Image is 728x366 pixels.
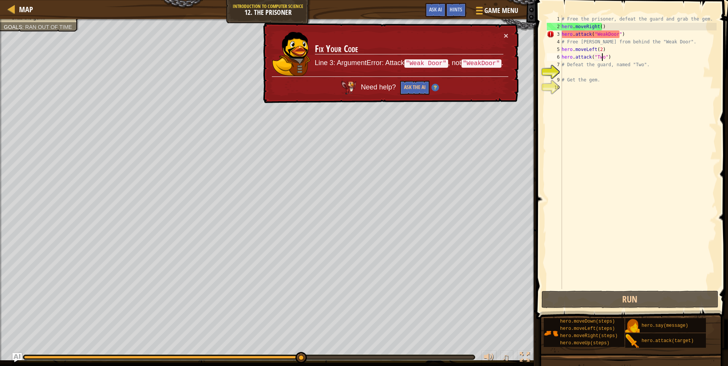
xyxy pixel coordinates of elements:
span: hero.attack(target) [642,338,694,344]
div: 1 [547,15,562,23]
p: Line 3: ArgumentError: Attack , not . [315,58,503,68]
div: 10 [547,84,562,91]
button: Ask the AI [400,81,429,95]
span: Goals [4,24,22,30]
span: Need help? [361,83,398,91]
button: Adjust volume [481,350,497,366]
img: portrait.png [544,326,558,341]
span: Map [19,4,33,14]
h3: Fix Your Code [315,44,503,54]
img: duck_alejandro.png [272,32,310,76]
div: 9 [547,76,562,84]
span: hero.moveLeft(steps) [560,326,615,331]
span: Hints [450,6,462,13]
button: Ask AI [13,353,22,362]
span: hero.moveUp(steps) [560,341,610,346]
img: portrait.png [625,319,640,333]
div: 4 [547,38,562,46]
span: Ran out of time [25,24,72,30]
div: 6 [547,53,562,61]
span: : [22,24,25,30]
code: "WeakDoor" [461,59,501,68]
div: 8 [547,68,562,76]
div: 2 [547,23,562,30]
span: Game Menu [484,6,518,16]
a: Map [15,4,33,14]
img: portrait.png [625,334,640,348]
div: 7 [547,61,562,68]
button: Toggle fullscreen [517,350,532,366]
button: × [504,32,508,40]
button: Game Menu [470,3,523,21]
span: ♫ [502,352,509,363]
span: hero.moveDown(steps) [560,319,615,324]
span: Ask AI [429,6,442,13]
span: hero.say(message) [642,323,688,328]
img: Hint [431,84,439,91]
div: 5 [547,46,562,53]
button: ♫ [500,350,513,366]
div: 3 [547,30,562,38]
button: Ask AI [425,3,446,17]
img: AI [341,81,356,94]
button: Run [541,291,719,308]
span: hero.moveRight(steps) [560,333,618,339]
code: "Weak Door" [404,59,448,68]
